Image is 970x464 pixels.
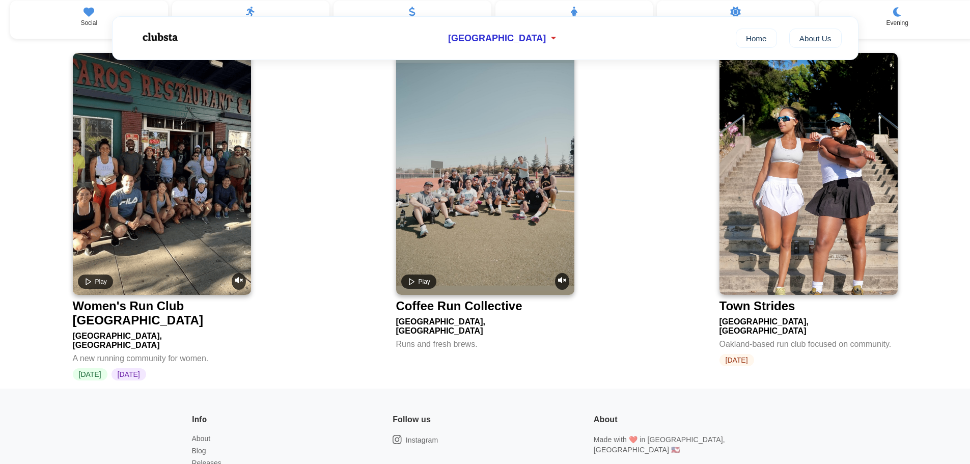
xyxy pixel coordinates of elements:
[406,435,438,445] p: Instagram
[73,327,251,350] div: [GEOGRAPHIC_DATA], [GEOGRAPHIC_DATA]
[719,53,898,366] a: Town StridesTown Strides[GEOGRAPHIC_DATA], [GEOGRAPHIC_DATA]Oakland-based run club focused on com...
[78,275,113,289] button: Play video
[396,313,574,336] div: [GEOGRAPHIC_DATA], [GEOGRAPHIC_DATA]
[393,413,431,426] h6: Follow us
[232,273,246,290] button: Unmute video
[393,434,438,445] a: Instagram
[396,336,574,349] div: Runs and fresh brews.
[401,275,436,289] button: Play video
[73,368,107,380] span: [DATE]
[73,53,251,380] a: Play videoUnmute videoWomen's Run Club [GEOGRAPHIC_DATA][GEOGRAPHIC_DATA], [GEOGRAPHIC_DATA]A new...
[594,413,618,426] h6: About
[129,24,190,50] img: Logo
[95,278,107,285] span: Play
[719,313,898,336] div: [GEOGRAPHIC_DATA], [GEOGRAPHIC_DATA]
[73,299,247,327] div: Women's Run Club [GEOGRAPHIC_DATA]
[719,53,898,295] img: Town Strides
[789,29,842,48] a: About Us
[396,53,574,354] a: Play videoUnmute videoCoffee Run Collective[GEOGRAPHIC_DATA], [GEOGRAPHIC_DATA]Runs and fresh brews.
[719,354,754,366] span: [DATE]
[719,336,898,349] div: Oakland-based run club focused on community.
[736,29,777,48] a: Home
[448,33,546,44] span: [GEOGRAPHIC_DATA]
[555,273,569,290] button: Unmute video
[719,299,795,313] div: Town Strides
[192,434,211,443] a: About
[112,368,146,380] span: [DATE]
[192,413,207,426] h6: Info
[396,299,522,313] div: Coffee Run Collective
[594,434,779,455] p: Made with ❤️ in [GEOGRAPHIC_DATA], [GEOGRAPHIC_DATA] 🇺🇸
[192,447,206,455] a: Blog
[73,350,251,363] div: A new running community for women.
[419,278,430,285] span: Play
